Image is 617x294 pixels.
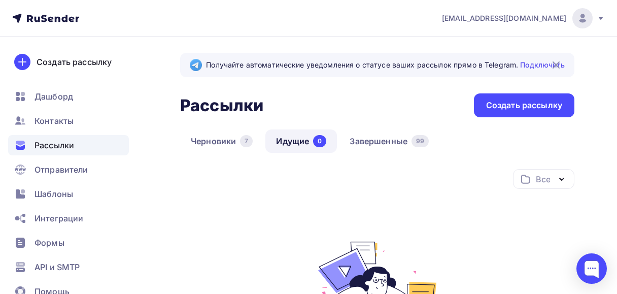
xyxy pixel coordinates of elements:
span: Рассылки [35,139,74,151]
span: Отправители [35,164,88,176]
span: API и SMTP [35,261,80,273]
h2: Рассылки [180,95,263,116]
a: Контакты [8,111,129,131]
div: 99 [412,135,429,147]
div: 0 [313,135,326,147]
span: Шаблоны [35,188,73,200]
a: Отправители [8,159,129,180]
span: Дашборд [35,90,73,103]
div: Создать рассылку [486,100,562,111]
a: Дашборд [8,86,129,107]
a: Формы [8,233,129,253]
span: [EMAIL_ADDRESS][DOMAIN_NAME] [442,13,566,23]
a: Рассылки [8,135,129,155]
span: Формы [35,237,64,249]
span: Интеграции [35,212,83,224]
span: Получайте автоматические уведомления о статусе ваших рассылок прямо в Telegram. [206,60,564,70]
div: Все [536,173,550,185]
a: Шаблоны [8,184,129,204]
a: Подключить [520,60,564,69]
a: Идущие0 [265,129,337,153]
img: Telegram [190,59,202,71]
div: Создать рассылку [37,56,112,68]
div: 7 [240,135,253,147]
a: Завершенные99 [339,129,439,153]
button: Все [513,169,574,189]
a: [EMAIL_ADDRESS][DOMAIN_NAME] [442,8,605,28]
span: Контакты [35,115,74,127]
a: Черновики7 [180,129,263,153]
